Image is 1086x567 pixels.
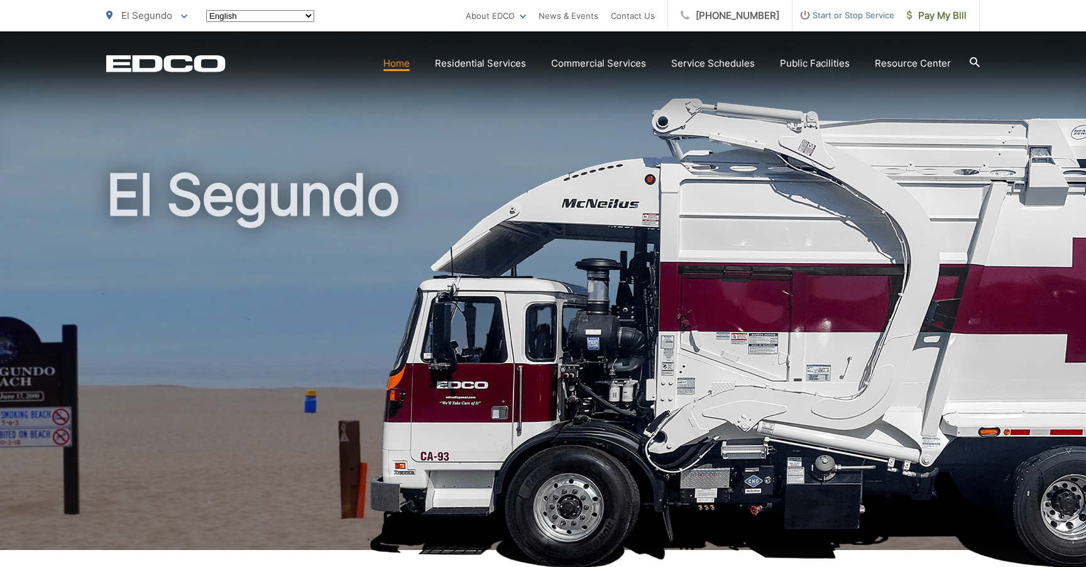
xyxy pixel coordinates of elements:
a: Contact Us [611,8,655,23]
select: Select a language [206,10,314,22]
span: El Segundo [121,9,172,21]
a: EDCD logo. Return to the homepage. [106,55,226,72]
a: Commercial Services [551,56,646,71]
span: Pay My Bill [907,8,967,23]
a: News & Events [539,8,598,23]
h1: El Segundo [106,163,980,561]
a: Service Schedules [671,56,755,71]
a: Resource Center [875,56,951,71]
a: Public Facilities [780,56,850,71]
a: Home [383,56,410,71]
a: Residential Services [435,56,526,71]
a: About EDCO [466,8,526,23]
